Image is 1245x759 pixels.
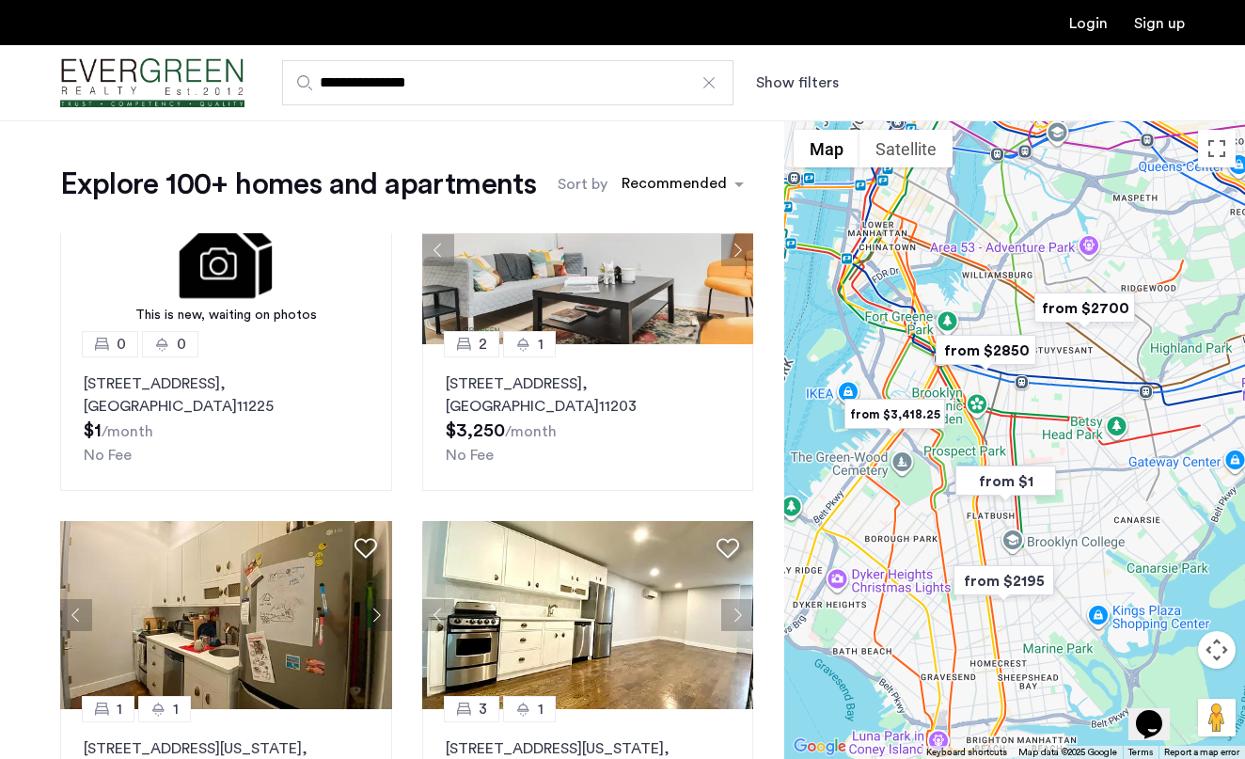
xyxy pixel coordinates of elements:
button: Next apartment [721,234,753,266]
iframe: chat widget [1128,684,1189,740]
span: 1 [173,698,179,720]
a: Cazamio Logo [60,48,244,119]
button: Previous apartment [422,599,454,631]
div: from $2195 [946,560,1062,602]
a: Open this area in Google Maps (opens a new window) [789,735,851,759]
button: Show or hide filters [756,71,839,94]
div: from $3,418.25 [837,393,953,435]
p: [STREET_ADDRESS] 11203 [446,372,731,418]
input: Apartment Search [282,60,733,105]
button: Map camera controls [1198,631,1236,669]
span: 0 [177,333,186,356]
img: 218_638579501844015001.jpeg [60,521,392,709]
button: Show street map [794,130,859,167]
sub: /month [505,424,557,439]
span: 1 [538,698,544,720]
button: Toggle fullscreen view [1198,130,1236,167]
span: $3,250 [446,421,505,440]
div: Recommended [619,172,727,199]
img: 1998_638364497842211239.jpeg [422,156,754,344]
button: Show satellite imagery [859,130,953,167]
img: Google [789,735,851,759]
label: Sort by [558,173,607,196]
span: $1 [84,421,102,440]
button: Next apartment [721,599,753,631]
a: 00[STREET_ADDRESS], [GEOGRAPHIC_DATA]11225No Fee [60,344,392,491]
a: Report a map error [1164,746,1239,759]
h1: Explore 100+ homes and apartments [60,166,536,203]
button: Drag Pegman onto the map to open Street View [1198,699,1236,736]
div: from $2850 [928,329,1044,372]
span: 1 [538,333,544,356]
div: from $1 [948,460,1064,502]
span: 0 [117,333,126,356]
a: Terms (opens in new tab) [1128,746,1153,759]
button: Next apartment [360,599,392,631]
img: 2.gif [60,156,392,344]
span: 2 [479,333,487,356]
div: from $2700 [1027,287,1143,329]
span: 3 [479,698,487,720]
img: 218_638579497009497677.jpeg [422,521,754,709]
a: Registration [1134,16,1185,31]
span: 1 [117,698,122,720]
span: No Fee [84,448,132,463]
a: Login [1069,16,1108,31]
a: 21[STREET_ADDRESS], [GEOGRAPHIC_DATA]11203No Fee [422,344,754,491]
img: logo [60,48,244,119]
span: Map data ©2025 Google [1018,748,1117,757]
button: Keyboard shortcuts [926,746,1007,759]
a: This is new, waiting on photos [60,156,392,344]
button: Previous apartment [60,599,92,631]
sub: /month [102,424,153,439]
button: Previous apartment [422,234,454,266]
p: [STREET_ADDRESS] 11225 [84,372,369,418]
div: This is new, waiting on photos [70,306,383,325]
span: No Fee [446,448,494,463]
ng-select: sort-apartment [612,167,753,201]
